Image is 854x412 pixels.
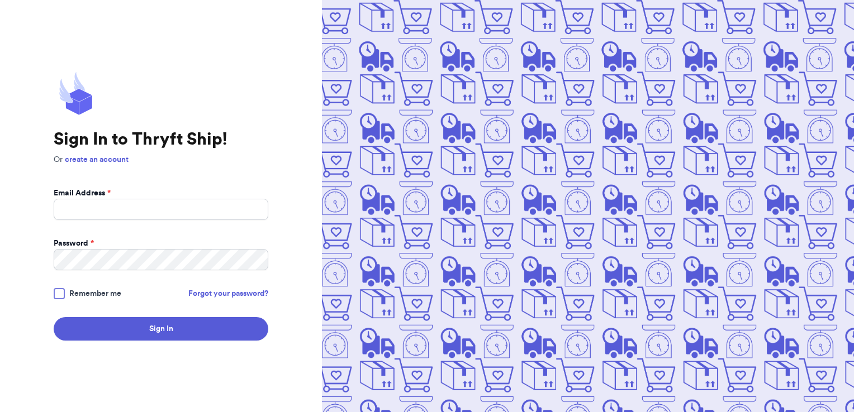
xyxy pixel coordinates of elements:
[54,154,268,165] p: Or
[54,317,268,341] button: Sign In
[65,156,129,164] a: create an account
[188,288,268,299] a: Forgot your password?
[54,238,94,249] label: Password
[54,130,268,150] h1: Sign In to Thryft Ship!
[54,188,111,199] label: Email Address
[69,288,121,299] span: Remember me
